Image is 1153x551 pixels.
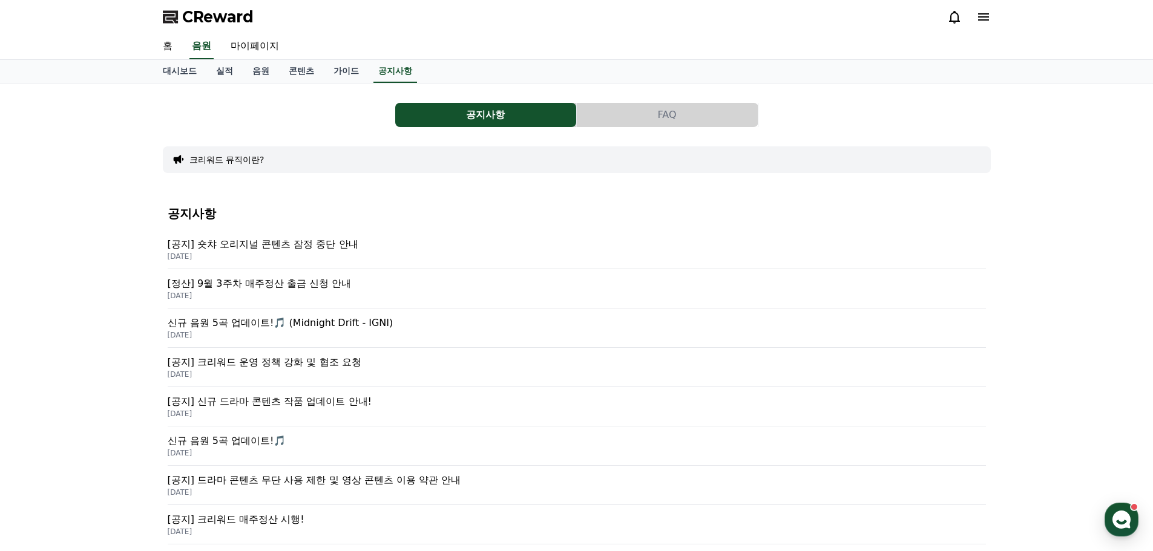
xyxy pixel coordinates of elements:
[168,330,986,340] p: [DATE]
[168,394,986,409] p: [공지] 신규 드라마 콘텐츠 작품 업데이트 안내!
[168,230,986,269] a: [공지] 숏챠 오리지널 콘텐츠 잠정 중단 안내 [DATE]
[395,103,576,127] button: 공지사항
[168,387,986,426] a: [공지] 신규 드라마 콘텐츠 작품 업데이트 안내! [DATE]
[243,60,279,83] a: 음원
[168,276,986,291] p: [정산] 9월 3주차 매주정산 출금 신청 안내
[168,426,986,466] a: 신규 음원 5곡 업데이트!🎵 [DATE]
[168,434,986,448] p: 신규 음원 5곡 업데이트!🎵
[206,60,243,83] a: 실적
[168,370,986,379] p: [DATE]
[189,154,264,166] button: 크리워드 뮤직이란?
[168,316,986,330] p: 신규 음원 5곡 업데이트!🎵 (Midnight Drift - IGNI)
[373,60,417,83] a: 공지사항
[168,308,986,348] a: 신규 음원 5곡 업데이트!🎵 (Midnight Drift - IGNI) [DATE]
[80,383,156,414] a: 대화
[279,60,324,83] a: 콘텐츠
[168,291,986,301] p: [DATE]
[168,487,986,497] p: [DATE]
[168,409,986,419] p: [DATE]
[168,466,986,505] a: [공지] 드라마 콘텐츠 무단 사용 제한 및 영상 콘텐츠 이용 약관 안내 [DATE]
[168,237,986,252] p: [공지] 숏챠 오리지널 콘텐츠 잠정 중단 안내
[156,383,232,414] a: 설정
[153,60,206,83] a: 대시보드
[168,527,986,536] p: [DATE]
[182,7,254,27] span: CReward
[168,269,986,308] a: [정산] 9월 3주차 매주정산 출금 신청 안내 [DATE]
[577,103,758,127] button: FAQ
[168,207,986,220] h4: 공지사항
[111,402,125,412] span: 대화
[168,473,986,487] p: [공지] 드라마 콘텐츠 무단 사용 제한 및 영상 콘텐츠 이용 약관 안내
[168,505,986,544] a: [공지] 크리워드 매주정산 시행! [DATE]
[221,34,289,59] a: 마이페이지
[395,103,577,127] a: 공지사항
[168,252,986,261] p: [DATE]
[168,448,986,458] p: [DATE]
[38,402,45,411] span: 홈
[189,34,214,59] a: 음원
[168,512,986,527] p: [공지] 크리워드 매주정산 시행!
[187,402,202,411] span: 설정
[153,34,182,59] a: 홈
[168,348,986,387] a: [공지] 크리워드 운영 정책 강화 및 협조 요청 [DATE]
[168,355,986,370] p: [공지] 크리워드 운영 정책 강화 및 협조 요청
[324,60,369,83] a: 가이드
[4,383,80,414] a: 홈
[163,7,254,27] a: CReward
